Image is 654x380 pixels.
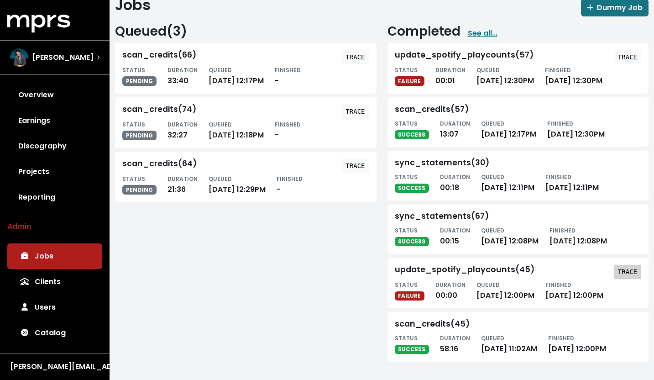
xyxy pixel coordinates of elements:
small: DURATION [440,173,470,181]
a: See all... [468,28,497,39]
small: FINISHED [549,227,576,234]
small: QUEUED [476,66,500,74]
div: scan_credits(64) [122,159,197,169]
div: [DATE] 12:11PM [481,171,534,193]
div: scan_credits(45) [395,319,470,329]
small: STATUS [395,334,418,342]
img: The selected account / producer [10,48,28,67]
a: mprs logo [7,18,70,28]
button: TRACE [341,50,369,64]
div: [DATE] 11:02AM [481,332,537,354]
small: FINISHED [548,334,574,342]
div: 13:07 [440,118,470,140]
span: Dummy Job [587,2,643,13]
span: SUCCESS [395,130,429,139]
div: [DATE] 12:00PM [476,279,534,301]
small: DURATION [440,334,470,342]
span: PENDING [122,185,157,194]
span: FAILURE [395,76,425,85]
small: STATUS [395,66,418,74]
span: SUCCESS [395,345,429,354]
tt: TRACE [345,108,365,115]
div: [DATE] 12:00PM [545,279,603,301]
small: FINISHED [275,66,301,74]
div: sync_statements(30) [395,158,489,168]
small: QUEUED [209,121,232,128]
small: DURATION [167,66,198,74]
a: Overview [7,82,102,108]
div: [DATE] 12:00PM [548,332,606,354]
div: 33:40 [167,64,198,86]
tt: TRACE [618,53,637,61]
div: - [275,119,301,141]
small: QUEUED [481,227,504,234]
span: PENDING [122,131,157,140]
small: STATUS [122,66,145,74]
div: 32:27 [167,119,198,141]
div: scan_credits(74) [122,105,196,115]
div: [DATE] 12:30PM [545,64,602,86]
small: STATUS [395,120,418,127]
small: STATUS [122,121,145,128]
div: 00:01 [435,64,466,86]
small: FINISHED [545,66,571,74]
button: TRACE [341,105,369,119]
small: DURATION [167,121,198,128]
small: QUEUED [481,334,504,342]
small: DURATION [435,66,466,74]
tt: TRACE [345,162,365,169]
div: 21:36 [167,173,198,195]
div: [DATE] 12:08PM [549,225,607,247]
button: TRACE [614,50,641,64]
div: 00:18 [440,171,470,193]
small: DURATION [440,227,470,234]
span: FAILURE [395,291,425,301]
a: Clients [7,269,102,295]
a: Users [7,295,102,320]
div: sync_statements(67) [395,211,489,221]
small: STATUS [395,281,418,289]
small: QUEUED [209,175,232,183]
div: 00:15 [440,225,470,247]
span: PENDING [122,76,157,85]
div: [DATE] 12:08PM [481,225,539,247]
div: [DATE] 12:30PM [476,64,534,86]
button: [PERSON_NAME][EMAIL_ADDRESS][DOMAIN_NAME] [7,361,102,373]
small: FINISHED [545,281,571,289]
div: [DATE] 12:30PM [547,118,605,140]
div: [DATE] 12:17PM [481,118,536,140]
div: [PERSON_NAME][EMAIL_ADDRESS][DOMAIN_NAME] [10,361,99,372]
h2: Completed [387,24,460,39]
div: update_spotify_playcounts(45) [395,265,534,275]
small: QUEUED [481,173,504,181]
small: DURATION [440,120,470,127]
small: DURATION [167,175,198,183]
a: Reporting [7,185,102,210]
div: [DATE] 12:18PM [209,119,264,141]
div: - [277,173,303,195]
small: FINISHED [547,120,573,127]
small: STATUS [395,173,418,181]
div: 00:00 [435,279,466,301]
small: QUEUED [481,120,504,127]
div: [DATE] 12:29PM [209,173,266,195]
small: FINISHED [545,173,571,181]
small: DURATION [435,281,466,289]
span: [PERSON_NAME] [32,52,94,63]
button: TRACE [614,265,641,279]
a: Earnings [7,108,102,133]
tt: TRACE [345,53,365,61]
a: Discography [7,133,102,159]
small: STATUS [395,227,418,234]
div: scan_credits(66) [122,50,196,61]
div: - [275,64,301,86]
small: FINISHED [277,175,303,183]
div: update_spotify_playcounts(57) [395,50,534,61]
div: 58:16 [440,332,470,354]
tt: TRACE [618,268,637,275]
div: scan_credits(57) [395,105,469,114]
div: [DATE] 12:11PM [545,171,599,193]
h2: Queued ( 3 ) [115,24,377,39]
a: Catalog [7,320,102,346]
button: TRACE [341,159,369,173]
